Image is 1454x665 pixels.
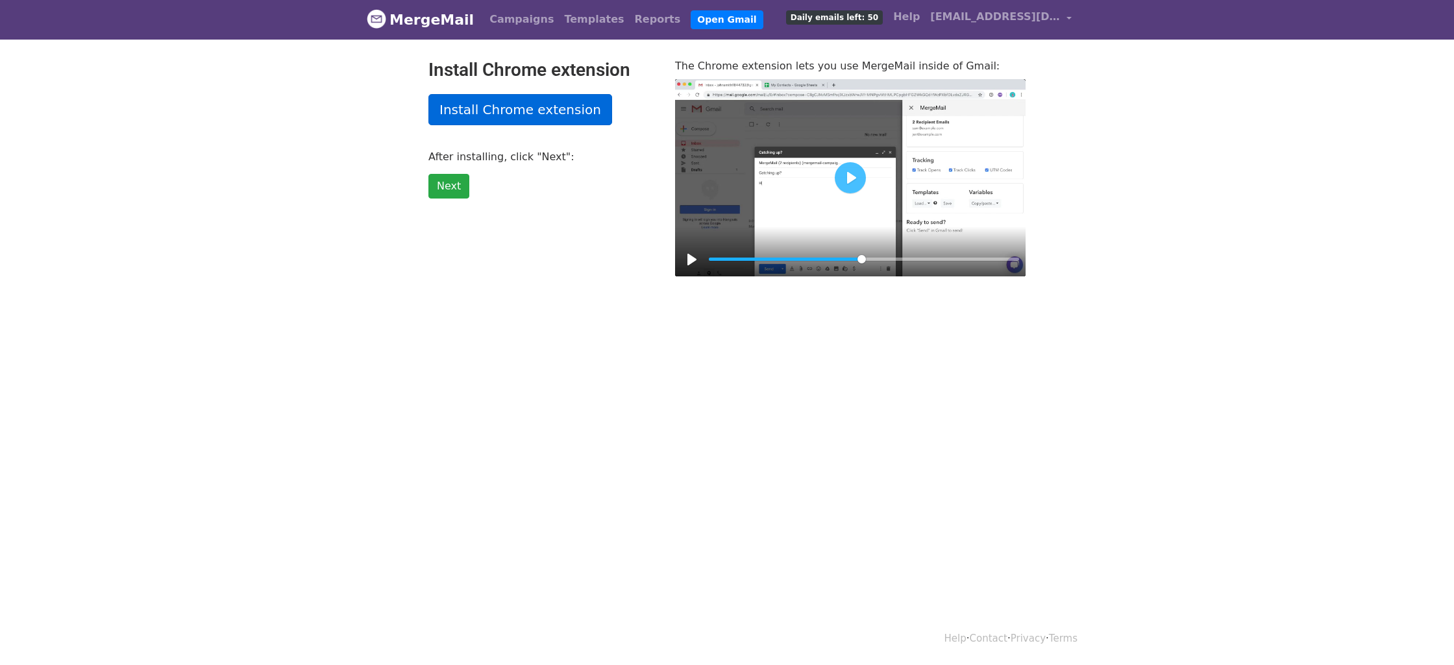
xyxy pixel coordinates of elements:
[428,150,656,163] p: After installing, click "Next":
[367,6,474,33] a: MergeMail
[930,9,1060,25] span: [EMAIL_ADDRESS][DOMAIN_NAME]
[675,59,1026,73] p: The Chrome extension lets you use MergeMail inside of Gmail:
[925,4,1077,34] a: [EMAIL_ADDRESS][DOMAIN_NAME]
[781,4,888,30] a: Daily emails left: 50
[944,633,967,644] a: Help
[1389,603,1454,665] iframe: Chat Widget
[970,633,1007,644] a: Contact
[888,4,925,30] a: Help
[835,162,866,193] button: Play
[1011,633,1046,644] a: Privacy
[428,174,469,199] a: Next
[484,6,559,32] a: Campaigns
[367,9,386,29] img: MergeMail logo
[559,6,629,32] a: Templates
[682,249,702,270] button: Play
[1049,633,1078,644] a: Terms
[691,10,763,29] a: Open Gmail
[786,10,883,25] span: Daily emails left: 50
[709,253,1019,265] input: Seek
[428,59,656,81] h2: Install Chrome extension
[428,94,612,125] a: Install Chrome extension
[630,6,686,32] a: Reports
